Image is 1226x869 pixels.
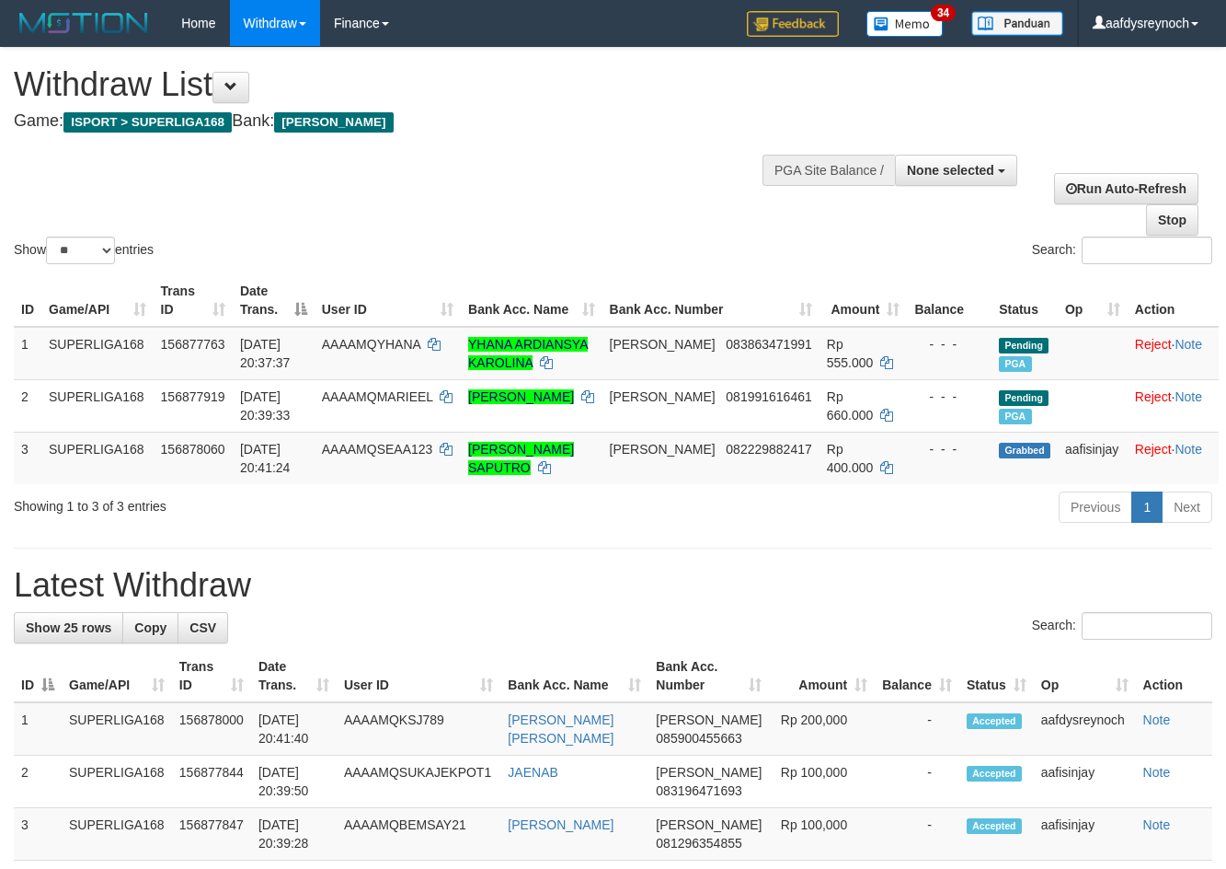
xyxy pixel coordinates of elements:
[189,620,216,635] span: CSV
[656,817,762,832] span: [PERSON_NAME]
[322,337,420,352] span: AAAAMQYHANA
[500,650,648,702] th: Bank Acc. Name: activate to sort column ascending
[26,620,111,635] span: Show 25 rows
[991,274,1058,327] th: Status
[895,155,1017,186] button: None selected
[251,702,337,756] td: [DATE] 20:41:40
[1058,432,1128,484] td: aafisinjay
[14,432,41,484] td: 3
[967,766,1022,782] span: Accepted
[914,335,984,353] div: - - -
[1174,389,1202,404] a: Note
[610,337,716,352] span: [PERSON_NAME]
[999,443,1050,458] span: Grabbed
[14,327,41,380] td: 1
[468,337,588,370] a: YHANA ARDIANSYA KAROLINA
[875,808,959,861] td: -
[161,442,225,457] span: 156878060
[999,390,1048,406] span: Pending
[46,237,115,264] select: Showentries
[154,274,233,327] th: Trans ID: activate to sort column ascending
[14,274,41,327] th: ID
[1082,237,1212,264] input: Search:
[866,11,944,37] img: Button%20Memo.svg
[62,756,172,808] td: SUPERLIGA168
[122,612,178,643] a: Copy
[172,808,251,861] td: 156877847
[1034,808,1136,861] td: aafisinjay
[827,442,874,475] span: Rp 400.000
[1135,337,1172,352] a: Reject
[726,337,811,352] span: Copy 083863471991 to clipboard
[769,756,875,808] td: Rp 100,000
[1032,237,1212,264] label: Search:
[14,702,62,756] td: 1
[14,112,799,131] h4: Game: Bank:
[1128,379,1219,432] td: ·
[914,388,984,406] div: - - -
[726,442,811,457] span: Copy 082229882417 to clipboard
[14,379,41,432] td: 2
[656,836,741,851] span: Copy 081296354855 to clipboard
[508,713,613,746] a: [PERSON_NAME] [PERSON_NAME]
[14,66,799,103] h1: Withdraw List
[610,442,716,457] span: [PERSON_NAME]
[1034,756,1136,808] td: aafisinjay
[251,808,337,861] td: [DATE] 20:39:28
[875,650,959,702] th: Balance: activate to sort column ascending
[1135,442,1172,457] a: Reject
[337,650,500,702] th: User ID: activate to sort column ascending
[769,808,875,861] td: Rp 100,000
[134,620,166,635] span: Copy
[875,702,959,756] td: -
[1135,389,1172,404] a: Reject
[726,389,811,404] span: Copy 081991616461 to clipboard
[819,274,908,327] th: Amount: activate to sort column ascending
[62,650,172,702] th: Game/API: activate to sort column ascending
[967,713,1022,729] span: Accepted
[1034,650,1136,702] th: Op: activate to sort column ascending
[41,327,154,380] td: SUPERLIGA168
[251,650,337,702] th: Date Trans.: activate to sort column ascending
[337,702,500,756] td: AAAAMQKSJ789
[41,379,154,432] td: SUPERLIGA168
[14,237,154,264] label: Show entries
[337,756,500,808] td: AAAAMQSUKAJEKPOT1
[62,702,172,756] td: SUPERLIGA168
[1082,612,1212,640] input: Search:
[1128,327,1219,380] td: ·
[322,442,433,457] span: AAAAMQSEAA123
[1143,765,1171,780] a: Note
[656,713,762,727] span: [PERSON_NAME]
[656,783,741,798] span: Copy 083196471693 to clipboard
[14,612,123,643] a: Show 25 rows
[468,389,574,404] a: [PERSON_NAME]
[999,356,1031,372] span: Marked by aafheankoy
[1174,337,1202,352] a: Note
[508,765,557,780] a: JAENAB
[914,440,984,458] div: - - -
[240,442,291,475] span: [DATE] 20:41:24
[461,274,602,327] th: Bank Acc. Name: activate to sort column ascending
[14,9,154,37] img: MOTION_logo.png
[648,650,769,702] th: Bank Acc. Number: activate to sort column ascending
[1131,492,1163,523] a: 1
[907,274,991,327] th: Balance
[14,756,62,808] td: 2
[251,756,337,808] td: [DATE] 20:39:50
[337,808,500,861] td: AAAAMQBEMSAY21
[971,11,1063,36] img: panduan.png
[747,11,839,37] img: Feedback.jpg
[1032,612,1212,640] label: Search:
[240,389,291,423] span: [DATE] 20:39:33
[172,650,251,702] th: Trans ID: activate to sort column ascending
[322,389,433,404] span: AAAAMQMARIEEL
[315,274,461,327] th: User ID: activate to sort column ascending
[967,818,1022,834] span: Accepted
[240,337,291,370] span: [DATE] 20:37:37
[41,274,154,327] th: Game/API: activate to sort column ascending
[656,765,762,780] span: [PERSON_NAME]
[1143,817,1171,832] a: Note
[1162,492,1212,523] a: Next
[14,490,497,516] div: Showing 1 to 3 of 3 entries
